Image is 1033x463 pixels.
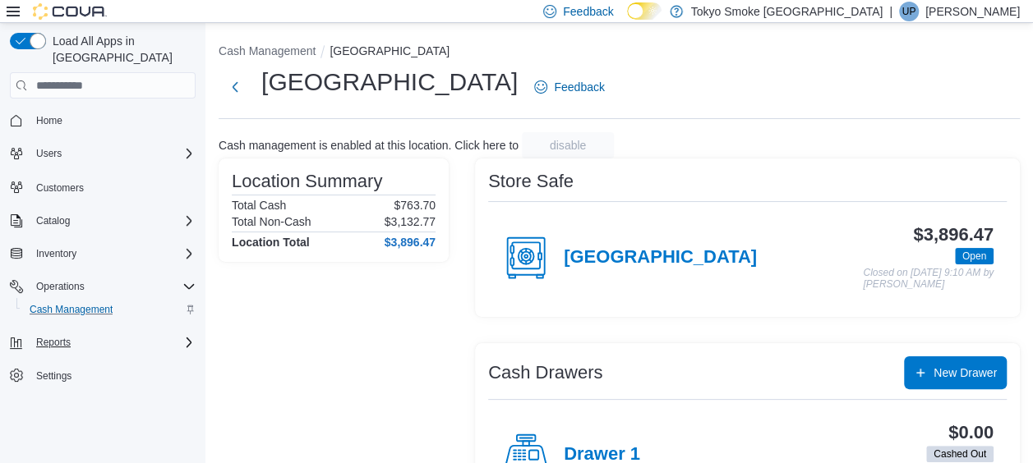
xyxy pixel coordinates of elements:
button: Cash Management [16,298,202,321]
span: Cashed Out [926,446,994,462]
h1: [GEOGRAPHIC_DATA] [261,66,518,99]
span: Cash Management [30,303,113,316]
a: Settings [30,366,78,386]
span: Settings [30,365,196,386]
span: New Drawer [934,364,997,381]
span: Operations [36,280,85,293]
h3: $0.00 [948,423,994,442]
button: Customers [3,175,202,199]
button: Home [3,108,202,132]
button: Users [30,144,68,163]
button: Catalog [3,209,202,232]
span: disable [550,137,586,154]
a: Customers [30,178,90,198]
button: New Drawer [904,356,1007,389]
h6: Total Cash [232,199,286,212]
input: Dark Mode [627,2,662,20]
button: Operations [3,275,202,298]
img: Cova [33,3,107,20]
span: Home [36,114,62,127]
span: Reports [30,332,196,352]
button: Inventory [3,242,202,265]
button: Catalog [30,211,76,231]
p: Cash management is enabled at this location. Click here to [219,139,519,152]
span: Operations [30,277,196,296]
h3: Location Summary [232,172,382,191]
button: Operations [30,277,91,296]
span: Users [36,147,62,160]
a: Feedback [528,71,611,103]
span: UP [902,2,916,21]
h3: $3,896.47 [913,225,994,245]
span: Open [962,249,986,264]
a: Home [30,111,69,131]
button: [GEOGRAPHIC_DATA] [330,44,450,57]
p: $763.70 [394,199,436,212]
button: Reports [3,331,202,354]
span: Inventory [36,247,76,260]
p: Closed on [DATE] 9:10 AM by [PERSON_NAME] [863,268,994,290]
span: Catalog [30,211,196,231]
h3: Store Safe [488,172,574,191]
span: Home [30,110,196,131]
button: Settings [3,364,202,387]
button: Inventory [30,244,83,264]
span: Cash Management [23,300,196,319]
span: Feedback [554,79,604,95]
button: Users [3,142,202,165]
h3: Cash Drawers [488,363,602,383]
span: Open [955,248,994,264]
h6: Total Non-Cash [232,215,311,228]
nav: An example of EuiBreadcrumbs [219,43,1020,62]
button: Next [219,71,251,103]
button: Reports [30,332,77,352]
span: Reports [36,336,71,349]
h4: $3,896.47 [385,236,436,249]
div: Unike Patel [899,2,919,21]
span: Feedback [563,3,613,20]
span: Customers [36,181,84,195]
span: Inventory [30,244,196,264]
span: Dark Mode [627,20,628,21]
p: | [889,2,892,21]
a: Cash Management [23,300,119,319]
p: $3,132.77 [385,215,436,228]
h4: Location Total [232,236,310,249]
h4: [GEOGRAPHIC_DATA] [564,247,757,268]
span: Customers [30,176,196,197]
span: Users [30,144,196,163]
span: Cashed Out [934,447,986,461]
nav: Complex example [10,102,196,430]
span: Settings [36,369,71,383]
button: Cash Management [219,44,316,57]
p: Tokyo Smoke [GEOGRAPHIC_DATA] [691,2,883,21]
span: Load All Apps in [GEOGRAPHIC_DATA] [46,33,196,66]
button: disable [522,132,614,158]
p: [PERSON_NAME] [925,2,1020,21]
span: Catalog [36,214,70,227]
